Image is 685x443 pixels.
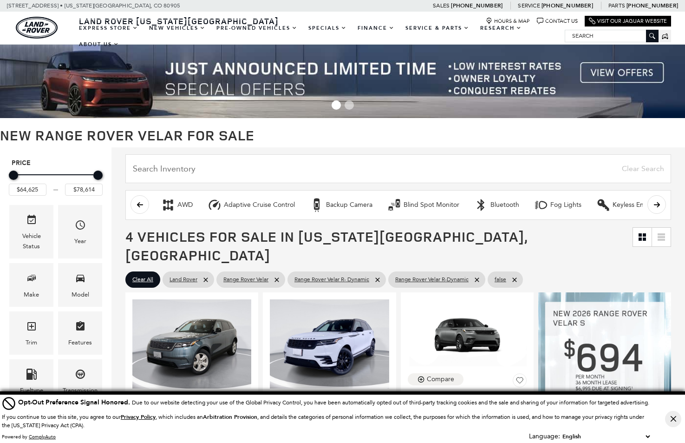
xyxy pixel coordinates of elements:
div: Minimum Price [9,171,18,180]
input: Search Inventory [125,154,671,183]
span: 4 Vehicles for Sale in [US_STATE][GEOGRAPHIC_DATA], [GEOGRAPHIC_DATA] [125,227,528,264]
input: Search [565,30,658,41]
div: Keyless Entry [613,201,652,209]
a: Pre-Owned Vehicles [211,20,303,36]
div: Due to our website detecting your use of the Global Privacy Control, you have been automatically ... [18,397,649,407]
a: EXPRESS STORE [73,20,144,36]
button: AWDAWD [156,195,198,215]
img: 2026 LAND ROVER Range Rover Velar S [132,299,251,389]
span: false [495,274,506,285]
span: Year [75,217,86,236]
div: Fog Lights [550,201,581,209]
div: Maximum Price [93,171,103,180]
span: Parts [608,2,625,9]
button: scroll left [130,195,149,214]
div: Language: [529,433,560,440]
div: Price [9,167,103,196]
div: Fog Lights [534,198,548,212]
h5: Price [12,159,100,167]
a: [PHONE_NUMBER] [626,2,678,9]
span: Features [75,318,86,337]
a: Privacy Policy [121,414,156,420]
span: Sales [433,2,450,9]
div: YearYear [58,205,102,258]
span: Range Rover Velar R-Dynamic [395,274,469,285]
div: Model [72,290,89,300]
button: Close Button [665,411,681,427]
img: 2025 LAND ROVER Range Rover Velar Dynamic SE [270,299,389,389]
a: About Us [73,36,124,53]
div: TrimTrim [9,311,53,355]
span: Service [518,2,540,9]
div: Make [24,290,39,300]
div: AWD [161,198,175,212]
a: New Vehicles [144,20,211,36]
span: Go to slide 1 [332,100,341,110]
div: Backup Camera [310,198,324,212]
button: Compare Vehicle [408,373,463,385]
div: AWD [177,201,193,209]
div: Blind Spot Monitor [387,198,401,212]
span: Fueltype [26,366,37,385]
p: If you continue to use this site, you agree to our , which includes an , and details the categori... [2,414,644,429]
span: Go to slide 2 [345,100,354,110]
div: Blind Spot Monitor [404,201,459,209]
a: Specials [303,20,352,36]
a: [PHONE_NUMBER] [451,2,502,9]
select: Language Select [560,432,652,441]
a: [PHONE_NUMBER] [541,2,593,9]
a: Contact Us [537,18,578,25]
div: FueltypeFueltype [9,359,53,403]
a: Visit Our Jaguar Website [589,18,667,25]
div: Vehicle Status [16,231,46,251]
span: Land Rover [170,274,197,285]
span: Trim [26,318,37,337]
button: scroll right [647,195,666,214]
a: Hours & Map [486,18,530,25]
div: Trim [26,337,37,348]
input: Maximum [65,184,103,196]
div: FeaturesFeatures [58,311,102,355]
div: Transmission [63,385,98,396]
a: Finance [352,20,400,36]
a: [STREET_ADDRESS] • [US_STATE][GEOGRAPHIC_DATA], CO 80905 [7,2,180,9]
button: Keyless EntryKeyless Entry [591,195,657,215]
button: BluetoothBluetooth [469,195,524,215]
span: Transmission [75,366,86,385]
button: Blind Spot MonitorBlind Spot Monitor [382,195,464,215]
div: Keyless Entry [596,198,610,212]
div: Compare [427,375,454,383]
div: MakeMake [9,263,53,306]
span: Opt-Out Preference Signal Honored . [18,398,132,407]
span: Land Rover [US_STATE][GEOGRAPHIC_DATA] [79,15,279,26]
div: Adaptive Cruise Control [208,198,222,212]
div: Backup Camera [326,201,372,209]
div: VehicleVehicle Status [9,205,53,258]
div: Bluetooth [490,201,519,209]
div: Bluetooth [474,198,488,212]
a: Service & Parts [400,20,475,36]
span: Make [26,270,37,289]
span: Range Rover Velar R- Dynamic [294,274,369,285]
span: Vehicle [26,212,37,231]
a: ComplyAuto [29,434,56,440]
input: Minimum [9,184,46,196]
a: land-rover [16,17,58,39]
button: Fog LightsFog Lights [529,195,587,215]
button: Adaptive Cruise ControlAdaptive Cruise Control [202,195,300,215]
button: Save Vehicle [513,373,527,391]
button: Backup CameraBackup Camera [305,195,378,215]
div: Features [68,337,92,348]
a: Research [475,20,527,36]
a: Land Rover [US_STATE][GEOGRAPHIC_DATA] [73,15,284,26]
span: Clear All [132,274,153,285]
nav: Main Navigation [73,20,565,53]
div: Adaptive Cruise Control [224,201,295,209]
div: TransmissionTransmission [58,359,102,403]
div: Fueltype [20,385,43,396]
span: Model [75,270,86,289]
div: Year [74,236,86,246]
div: Powered by [2,434,56,440]
img: Land Rover [16,17,58,39]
